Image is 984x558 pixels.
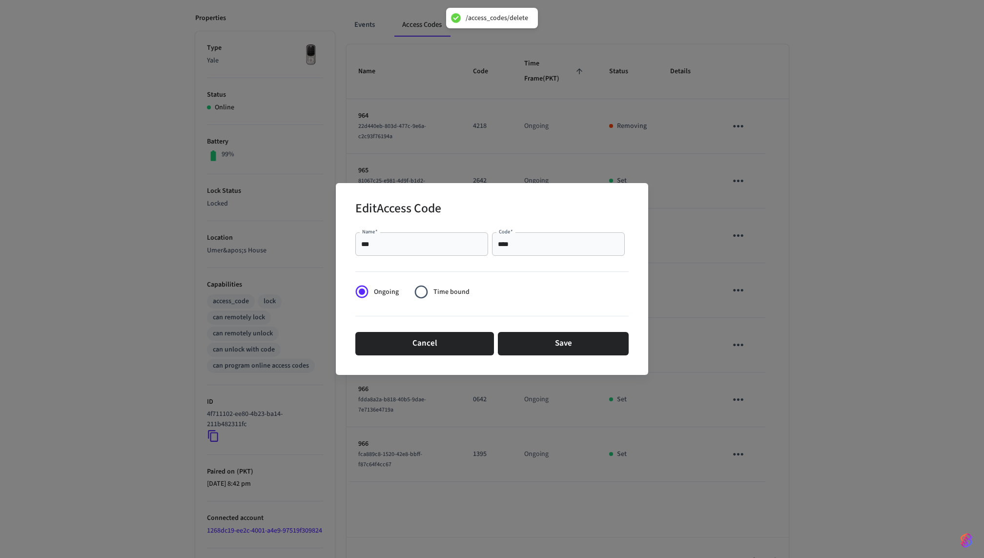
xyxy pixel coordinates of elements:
[498,332,629,355] button: Save
[499,228,513,235] label: Code
[433,287,470,297] span: Time bound
[466,14,528,22] div: /access_codes/delete
[355,195,441,225] h2: Edit Access Code
[355,332,494,355] button: Cancel
[961,533,972,548] img: SeamLogoGradient.69752ec5.svg
[374,287,399,297] span: Ongoing
[362,228,378,235] label: Name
